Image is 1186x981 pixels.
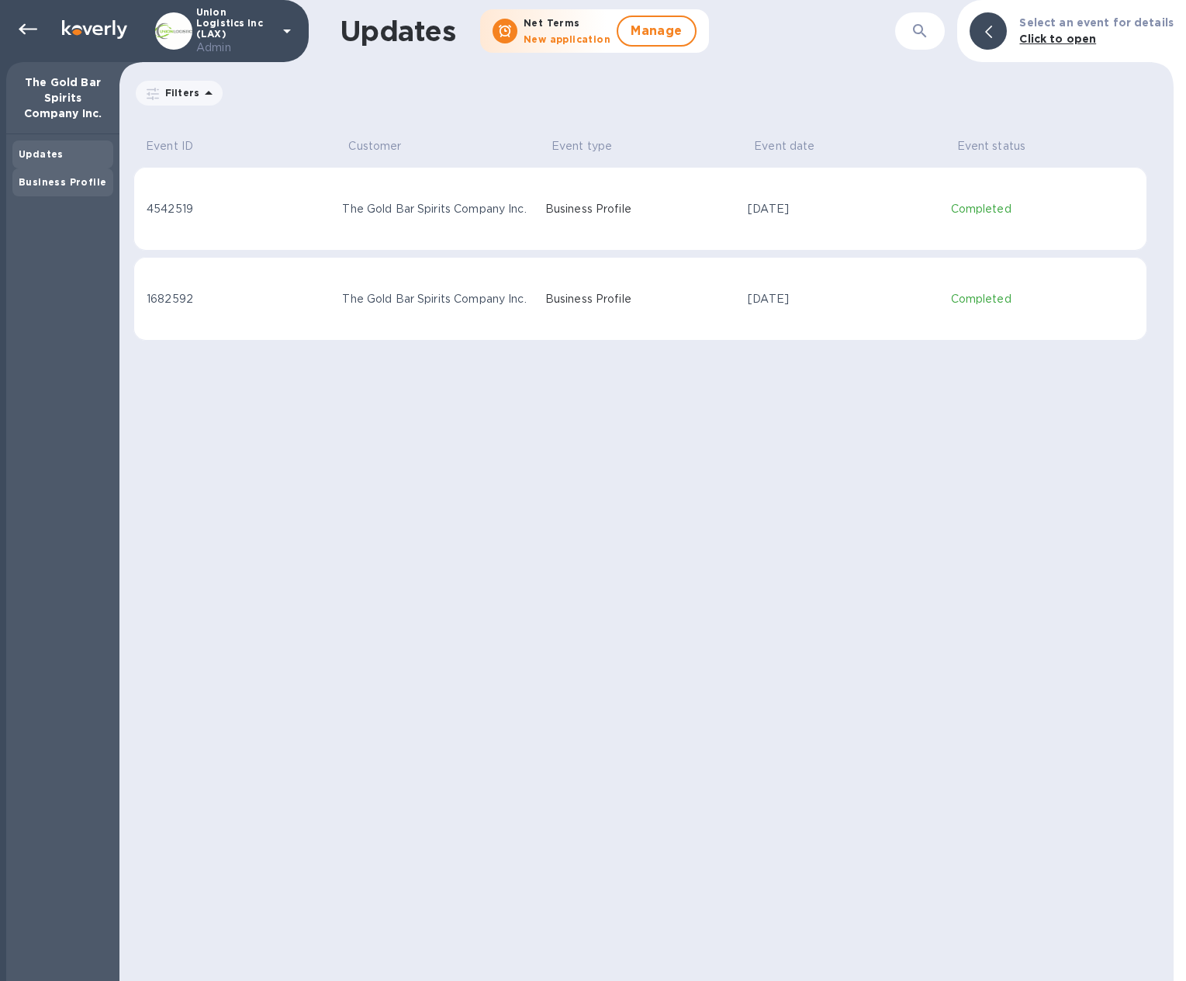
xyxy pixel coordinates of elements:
div: [DATE] [748,201,938,217]
b: Business Profile [19,176,106,188]
b: Select an event for details [1019,16,1174,29]
p: Event date [754,138,814,154]
p: Customer [348,138,401,154]
p: Business Profile [545,201,735,217]
b: New application [524,33,610,45]
span: Event date [754,138,835,154]
div: 4542519 [147,201,330,217]
p: Event type [552,138,612,154]
div: The Gold Bar Spirits Company Inc. [342,291,532,307]
h1: Updates [340,15,455,47]
span: Manage [631,22,683,40]
span: Event ID [146,138,213,154]
p: Event ID [146,138,193,154]
p: Completed [951,291,1134,307]
span: Event status [957,138,1046,154]
p: Filters [159,86,199,99]
b: Click to open [1019,33,1096,45]
span: Customer [348,138,421,154]
p: Union Logistics Inc (LAX) [196,7,274,56]
div: The Gold Bar Spirits Company Inc. [342,201,532,217]
div: [DATE] [748,291,938,307]
p: Business Profile [545,291,735,307]
button: Manage [617,16,697,47]
img: Logo [62,20,127,39]
span: Event type [552,138,632,154]
b: Net Terms [524,17,580,29]
b: Updates [19,148,64,160]
p: Admin [196,40,274,56]
p: Completed [951,201,1134,217]
div: 1682592 [147,291,330,307]
p: The Gold Bar Spirits Company Inc. [19,75,107,121]
p: Event status [957,138,1026,154]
